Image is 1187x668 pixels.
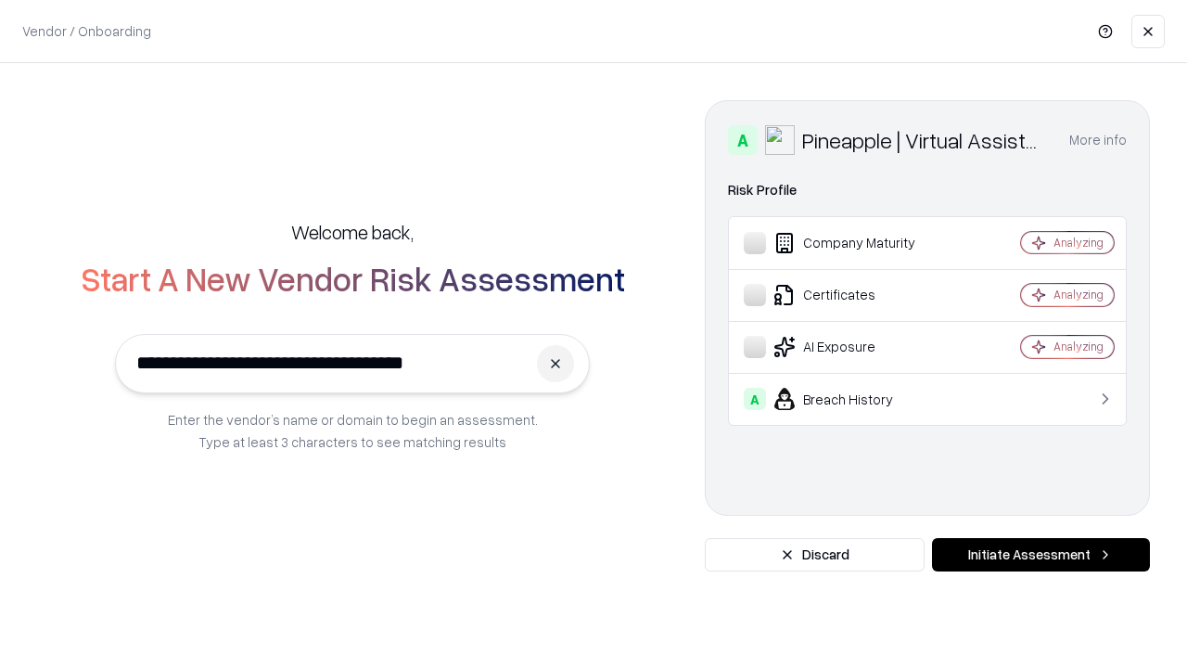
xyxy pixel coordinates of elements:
div: A [728,125,758,155]
div: Pineapple | Virtual Assistant Agency [802,125,1047,155]
div: AI Exposure [744,336,965,358]
button: Discard [705,538,925,572]
div: Analyzing [1053,339,1104,354]
h2: Start A New Vendor Risk Assessment [81,260,625,297]
button: Initiate Assessment [932,538,1150,572]
div: Analyzing [1053,235,1104,250]
div: Risk Profile [728,179,1127,201]
p: Vendor / Onboarding [22,21,151,41]
div: A [744,388,766,410]
div: Analyzing [1053,287,1104,302]
button: More info [1069,123,1127,157]
div: Company Maturity [744,232,965,254]
img: Pineapple | Virtual Assistant Agency [765,125,795,155]
div: Breach History [744,388,965,410]
p: Enter the vendor’s name or domain to begin an assessment. Type at least 3 characters to see match... [168,408,538,453]
h5: Welcome back, [291,219,414,245]
div: Certificates [744,284,965,306]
